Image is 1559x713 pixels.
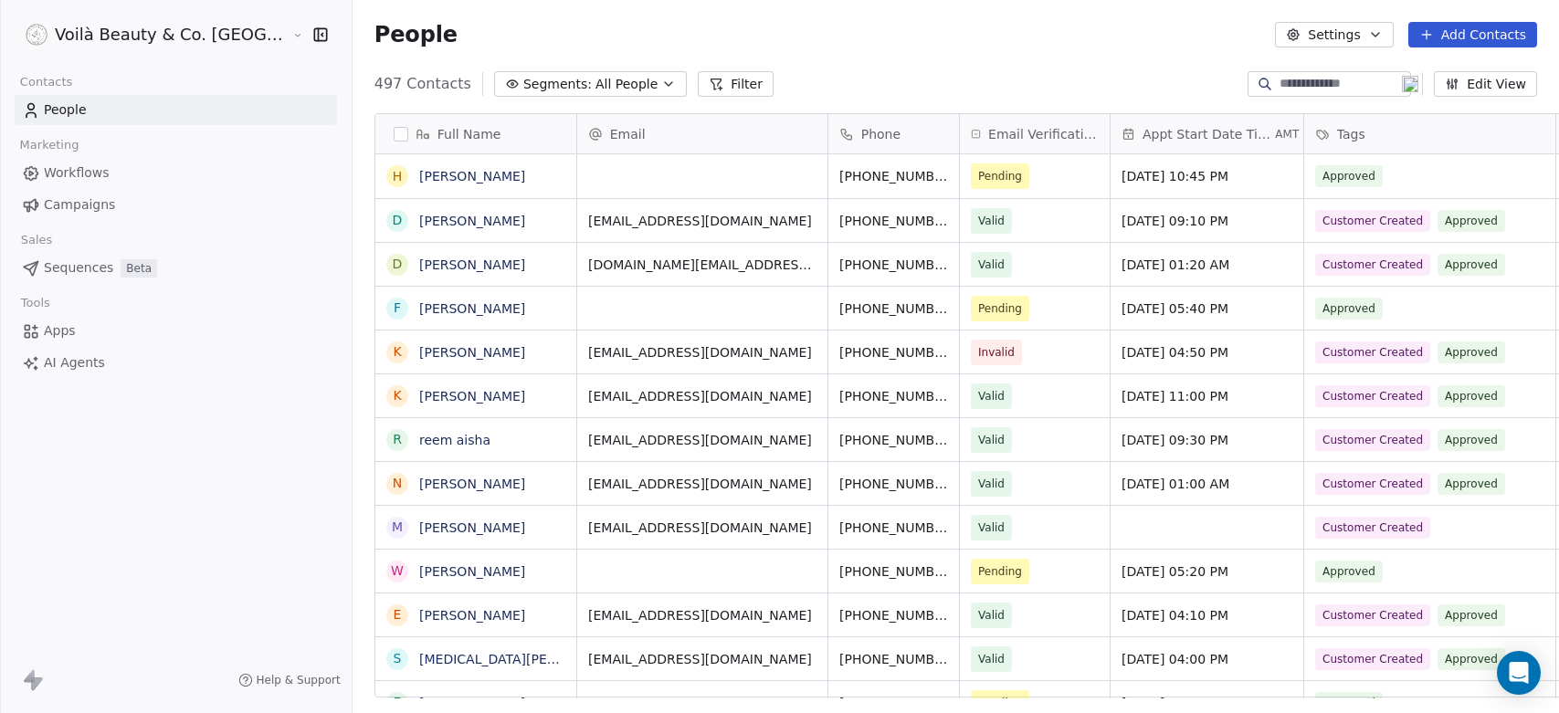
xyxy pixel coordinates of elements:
span: Valid [978,212,1005,230]
span: Sales [13,226,60,254]
span: [DOMAIN_NAME][EMAIL_ADDRESS][DOMAIN_NAME] [588,256,816,274]
span: [PHONE_NUMBER] [839,167,948,185]
button: Voilà Beauty & Co. [GEOGRAPHIC_DATA] [22,19,279,50]
span: Approved [1438,604,1505,626]
span: Approved [1438,429,1505,451]
a: Help & Support [238,673,341,687]
a: reem aisha [419,433,490,447]
span: [PHONE_NUMBER] [839,694,948,712]
a: Campaigns [15,190,337,220]
span: [PHONE_NUMBER] [839,606,948,624]
span: People [374,21,458,48]
span: [EMAIL_ADDRESS][DOMAIN_NAME] [588,212,816,230]
span: Valid [978,606,1005,624]
span: Pending [978,694,1022,712]
a: [PERSON_NAME] [419,389,525,404]
div: F [394,299,401,318]
div: Full Name [375,114,576,153]
span: Marketing [12,131,87,159]
span: Valid [978,475,1005,493]
a: [PERSON_NAME] [419,169,525,183]
span: Full Name [437,125,501,143]
span: Customer Created [1315,254,1430,276]
span: [PHONE_NUMBER] [839,212,948,230]
span: [DATE] 05:20 PM [1122,562,1292,581]
span: [EMAIL_ADDRESS][DOMAIN_NAME] [588,387,816,405]
span: Customer Created [1315,429,1430,451]
span: AI Agents [44,353,105,372]
span: Customer Created [1315,604,1430,626]
div: K [393,342,401,362]
span: [EMAIL_ADDRESS][DOMAIN_NAME] [588,475,816,493]
span: [EMAIL_ADDRESS][DOMAIN_NAME] [588,650,816,668]
div: D [392,211,402,230]
a: [PERSON_NAME] [419,608,525,623]
span: Customer Created [1315,385,1430,407]
button: Settings [1275,22,1393,47]
a: [PERSON_NAME] [419,301,525,316]
span: Beta [121,259,157,278]
span: [EMAIL_ADDRESS][DOMAIN_NAME] [588,343,816,362]
a: [PERSON_NAME] [419,214,525,228]
span: Pending [978,299,1022,318]
span: [DATE] 04:10 PM [1122,606,1292,624]
span: Approved [1438,385,1505,407]
span: [PHONE_NUMBER] [839,562,948,581]
span: [EMAIL_ADDRESS][DOMAIN_NAME] [588,606,816,624]
span: Customer Created [1315,210,1430,232]
span: Email [610,125,646,143]
div: K [393,386,401,405]
span: [EMAIL_ADDRESS][DOMAIN_NAME] [588,431,816,449]
button: Add Contacts [1408,22,1537,47]
span: Approved [1315,298,1383,320]
a: People [15,95,337,125]
div: grid [375,154,577,698]
button: Edit View [1434,71,1537,97]
div: Tags [1304,114,1555,153]
span: [DATE] 04:00 PM [1122,650,1292,668]
span: Apps [44,321,76,341]
span: [DATE] 01:20 AM [1122,256,1292,274]
span: Pending [978,562,1022,581]
div: N [392,474,401,493]
div: Email [577,114,827,153]
a: Workflows [15,158,337,188]
span: Tags [1337,125,1365,143]
a: [PERSON_NAME] [419,345,525,360]
span: 497 Contacts [374,73,471,95]
a: [PERSON_NAME] [419,564,525,579]
span: [DATE] 09:30 PM [1122,431,1292,449]
span: [PHONE_NUMBER] [839,519,948,537]
span: Help & Support [257,673,341,687]
span: [PHONE_NUMBER] [839,256,948,274]
span: [DATE] 05:00 PM [1122,694,1292,712]
img: Voila_Beauty_And_Co_Logo.png [26,24,47,46]
span: [PHONE_NUMBER] [839,343,948,362]
div: E [393,605,401,624]
span: Workflows [44,163,110,183]
a: [PERSON_NAME] [419,257,525,272]
span: [DATE] 04:50 PM [1122,343,1292,362]
div: Email Verification Status [960,114,1110,153]
span: AMT [1275,127,1299,142]
span: Valid [978,519,1005,537]
div: H [392,167,402,186]
span: Customer Created [1315,648,1430,670]
span: Customer Created [1315,473,1430,495]
a: AI Agents [15,348,337,378]
a: [PERSON_NAME] [419,477,525,491]
span: Approved [1438,473,1505,495]
span: Email Verification Status [988,125,1099,143]
span: Valid [978,256,1005,274]
span: Approved [1315,165,1383,187]
div: M [392,518,403,537]
a: [PERSON_NAME] [419,520,525,535]
div: Appt Start Date TimeAMT [1111,114,1303,153]
div: Open Intercom Messenger [1497,651,1541,695]
span: Tools [13,289,58,317]
span: [DATE] 11:00 PM [1122,387,1292,405]
span: Phone [861,125,901,143]
span: [DATE] 09:10 PM [1122,212,1292,230]
span: Valid [978,650,1005,668]
div: r [393,430,402,449]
